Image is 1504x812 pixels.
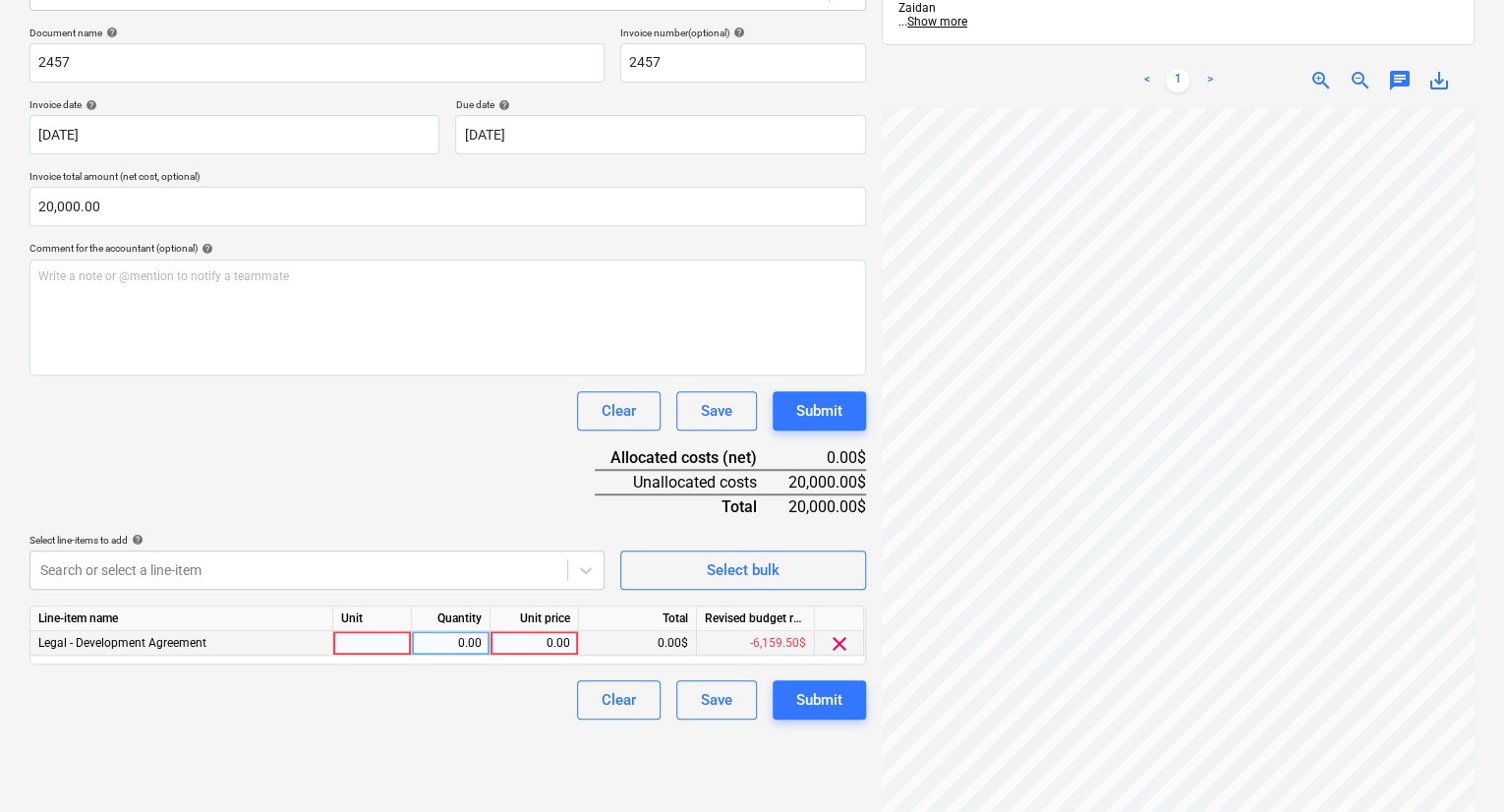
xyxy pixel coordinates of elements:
[602,398,636,424] div: Clear
[128,534,144,546] span: help
[729,27,745,38] span: help
[333,607,412,631] div: Unit
[38,636,206,650] span: Legal - Development Agreement
[29,170,866,187] p: Invoice total amount (net cost, optional)
[796,687,842,713] div: Submit
[676,680,757,720] button: Save
[29,43,605,83] input: Document name
[697,631,815,656] div: -6,159.50$
[198,243,213,255] span: help
[29,242,866,255] div: Comment for the accountant (optional)
[455,98,865,111] div: Due date
[1134,69,1158,92] a: Previous page
[595,446,788,470] div: Allocated costs (net)
[498,631,570,656] div: 0.00
[788,470,866,494] div: 20,000.00$
[491,607,579,631] div: Unit price
[82,99,97,111] span: help
[898,1,936,15] span: Zaidan
[102,27,118,38] span: help
[620,43,866,83] input: Invoice number
[493,99,509,111] span: help
[828,632,851,656] span: clear
[595,470,788,494] div: Unallocated costs
[907,15,967,29] span: Show more
[412,607,491,631] div: Quantity
[620,551,866,590] button: Select bulk
[788,446,866,470] div: 0.00$
[898,15,967,29] span: ...
[29,187,866,226] input: Invoice total amount (net cost, optional)
[577,391,661,431] button: Clear
[1427,69,1451,92] span: save_alt
[579,607,697,631] div: Total
[29,534,605,547] div: Select line-items to add
[29,27,605,39] div: Document name
[701,687,732,713] div: Save
[455,115,865,154] input: Due date not specified
[701,398,732,424] div: Save
[620,27,866,39] div: Invoice number (optional)
[29,98,439,111] div: Invoice date
[420,631,482,656] div: 0.00
[1166,69,1189,92] a: Page 1 is your current page
[1197,69,1221,92] a: Next page
[30,607,333,631] div: Line-item name
[773,680,866,720] button: Submit
[602,687,636,713] div: Clear
[1349,69,1372,92] span: zoom_out
[29,115,439,154] input: Invoice date not specified
[577,680,661,720] button: Clear
[773,391,866,431] button: Submit
[1309,69,1333,92] span: zoom_in
[579,631,697,656] div: 0.00$
[595,494,788,518] div: Total
[788,494,866,518] div: 20,000.00$
[1388,69,1412,92] span: chat
[676,391,757,431] button: Save
[697,607,815,631] div: Revised budget remaining
[796,398,842,424] div: Submit
[707,557,780,583] div: Select bulk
